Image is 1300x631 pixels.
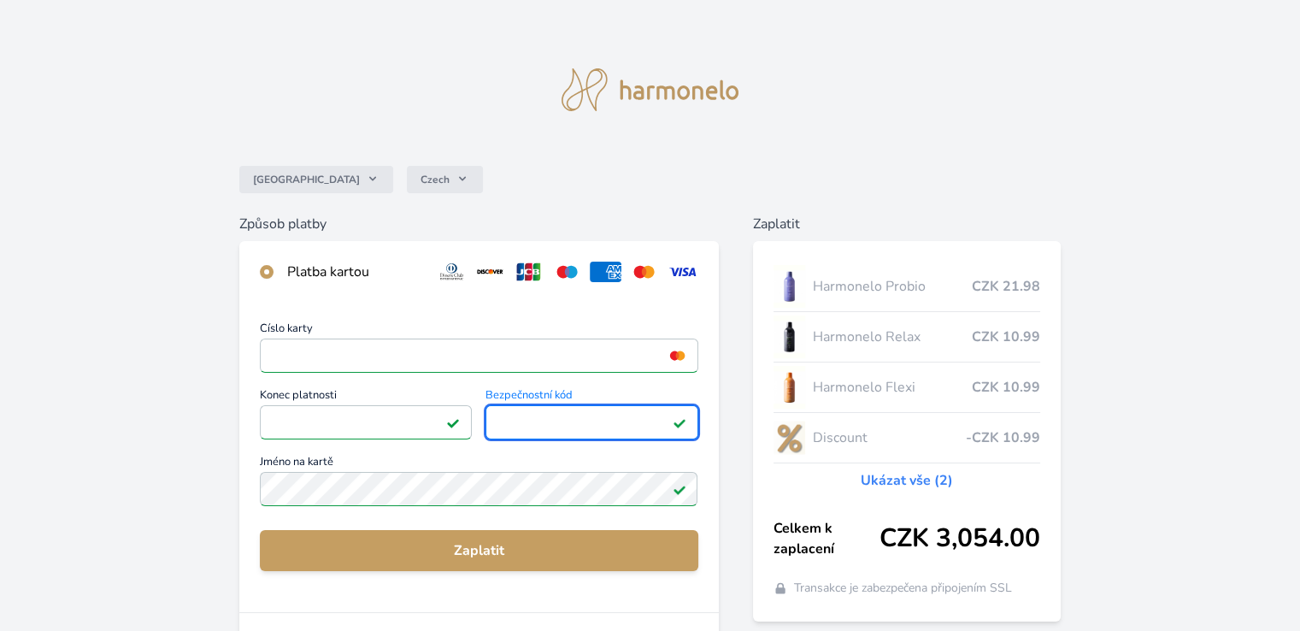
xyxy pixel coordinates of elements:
[590,262,621,282] img: amex.svg
[673,482,686,496] img: Platné pole
[436,262,468,282] img: diners.svg
[812,327,971,347] span: Harmonelo Relax
[513,262,544,282] img: jcb.svg
[812,428,965,448] span: Discount
[260,530,697,571] button: Zaplatit
[794,580,1012,597] span: Transakce je zabezpečena připojením SSL
[628,262,660,282] img: mc.svg
[972,276,1040,297] span: CZK 21.98
[861,470,953,491] a: Ukázat vše (2)
[268,344,690,368] iframe: Iframe pro číslo karty
[774,416,806,459] img: discount-lo.png
[753,214,1061,234] h6: Zaplatit
[966,428,1040,448] span: -CZK 10.99
[485,390,697,405] span: Bezpečnostní kód
[287,262,422,282] div: Platba kartou
[972,377,1040,398] span: CZK 10.99
[667,262,698,282] img: visa.svg
[260,323,697,339] span: Číslo karty
[562,68,739,111] img: logo.svg
[551,262,583,282] img: maestro.svg
[972,327,1040,347] span: CZK 10.99
[260,472,697,506] input: Jméno na kartěPlatné pole
[260,390,472,405] span: Konec platnosti
[774,518,879,559] span: Celkem k zaplacení
[239,166,393,193] button: [GEOGRAPHIC_DATA]
[774,315,806,358] img: CLEAN_RELAX_se_stinem_x-lo.jpg
[260,457,697,472] span: Jméno na kartě
[493,410,690,434] iframe: Iframe pro bezpečnostní kód
[673,416,686,429] img: Platné pole
[421,173,450,186] span: Czech
[879,523,1040,554] span: CZK 3,054.00
[812,276,971,297] span: Harmonelo Probio
[446,416,460,429] img: Platné pole
[239,214,718,234] h6: Způsob platby
[666,348,689,363] img: mc
[274,540,684,561] span: Zaplatit
[253,173,360,186] span: [GEOGRAPHIC_DATA]
[774,265,806,308] img: CLEAN_PROBIO_se_stinem_x-lo.jpg
[268,410,464,434] iframe: Iframe pro datum vypršení platnosti
[407,166,483,193] button: Czech
[812,377,971,398] span: Harmonelo Flexi
[474,262,506,282] img: discover.svg
[774,366,806,409] img: CLEAN_FLEXI_se_stinem_x-hi_(1)-lo.jpg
